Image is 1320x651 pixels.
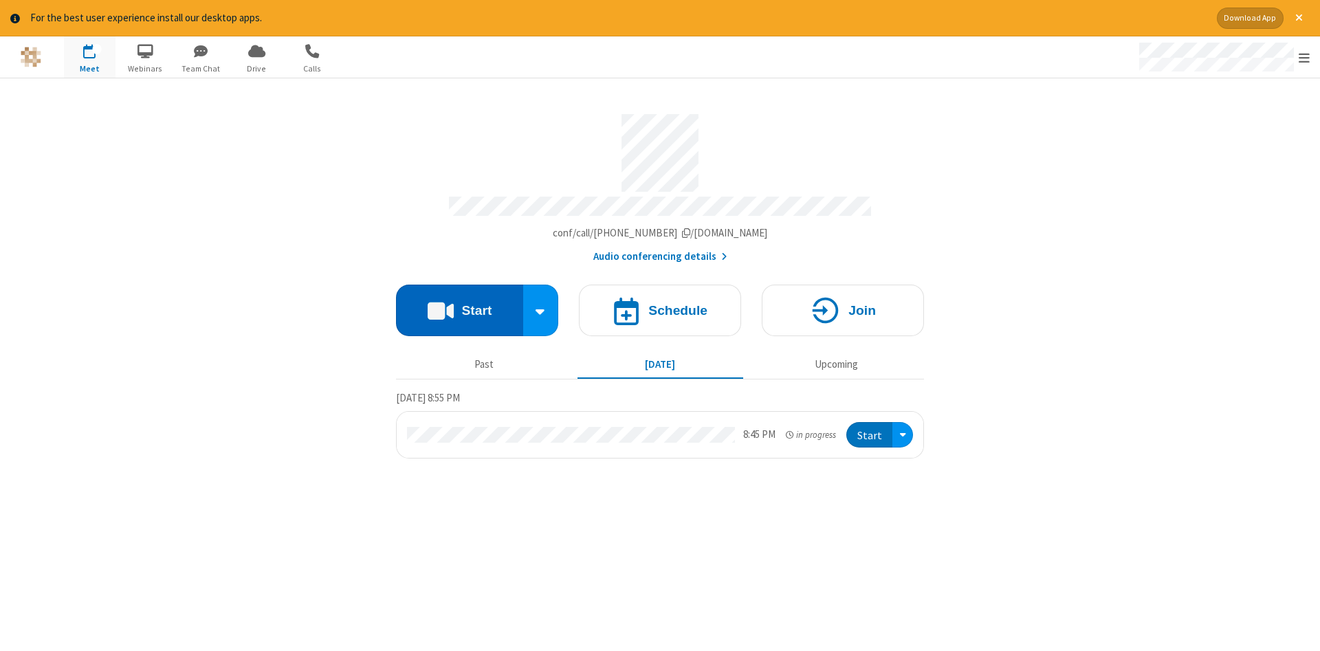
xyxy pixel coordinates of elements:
[846,422,892,448] button: Start
[1217,8,1284,29] button: Download App
[648,304,707,317] h4: Schedule
[892,422,913,448] div: Open menu
[396,285,523,336] button: Start
[1288,8,1310,29] button: Close alert
[120,63,171,75] span: Webinars
[553,225,768,241] button: Copy my meeting room linkCopy my meeting room link
[579,285,741,336] button: Schedule
[5,36,56,78] button: Logo
[396,390,924,459] section: Today's Meetings
[93,44,102,54] div: 1
[553,226,768,239] span: Copy my meeting room link
[175,63,227,75] span: Team Chat
[64,63,115,75] span: Meet
[577,352,743,378] button: [DATE]
[231,63,283,75] span: Drive
[762,285,924,336] button: Join
[396,104,924,264] section: Account details
[523,285,559,336] div: Start conference options
[743,427,775,443] div: 8:45 PM
[287,63,338,75] span: Calls
[593,249,727,265] button: Audio conferencing details
[1126,36,1320,78] div: Open menu
[753,352,919,378] button: Upcoming
[786,428,836,441] em: in progress
[396,391,460,404] span: [DATE] 8:55 PM
[21,47,41,67] img: QA Selenium DO NOT DELETE OR CHANGE
[401,352,567,378] button: Past
[848,304,876,317] h4: Join
[461,304,492,317] h4: Start
[30,10,1207,26] div: For the best user experience install our desktop apps.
